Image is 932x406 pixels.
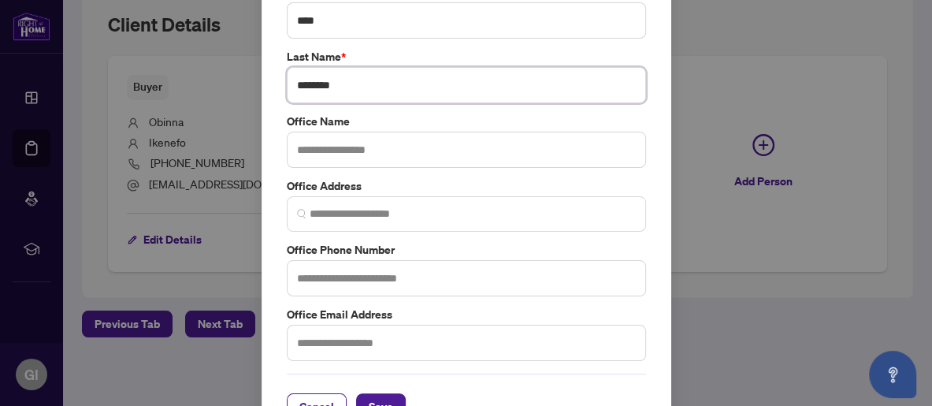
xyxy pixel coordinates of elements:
[287,48,646,65] label: Last Name
[287,306,646,323] label: Office Email Address
[287,113,646,130] label: Office Name
[287,241,646,259] label: Office Phone Number
[869,351,916,398] button: Open asap
[287,177,646,195] label: Office Address
[297,209,306,218] img: search_icon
